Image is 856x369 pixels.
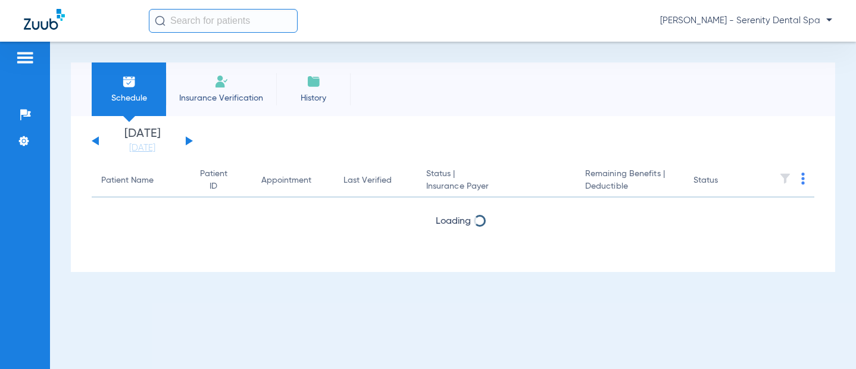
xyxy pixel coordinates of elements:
[285,92,342,104] span: History
[684,164,764,198] th: Status
[175,92,267,104] span: Insurance Verification
[101,92,157,104] span: Schedule
[801,173,805,185] img: group-dot-blue.svg
[155,15,165,26] img: Search Icon
[101,174,177,187] div: Patient Name
[343,174,392,187] div: Last Verified
[307,74,321,89] img: History
[101,174,154,187] div: Patient Name
[24,9,65,30] img: Zuub Logo
[107,142,178,154] a: [DATE]
[122,74,136,89] img: Schedule
[149,9,298,33] input: Search for patients
[426,180,566,193] span: Insurance Payer
[261,174,311,187] div: Appointment
[343,174,407,187] div: Last Verified
[576,164,684,198] th: Remaining Benefits |
[779,173,791,185] img: filter.svg
[196,168,242,193] div: Patient ID
[417,164,576,198] th: Status |
[585,180,674,193] span: Deductible
[261,174,324,187] div: Appointment
[196,168,232,193] div: Patient ID
[436,217,471,226] span: Loading
[660,15,832,27] span: [PERSON_NAME] - Serenity Dental Spa
[107,128,178,154] li: [DATE]
[15,51,35,65] img: hamburger-icon
[214,74,229,89] img: Manual Insurance Verification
